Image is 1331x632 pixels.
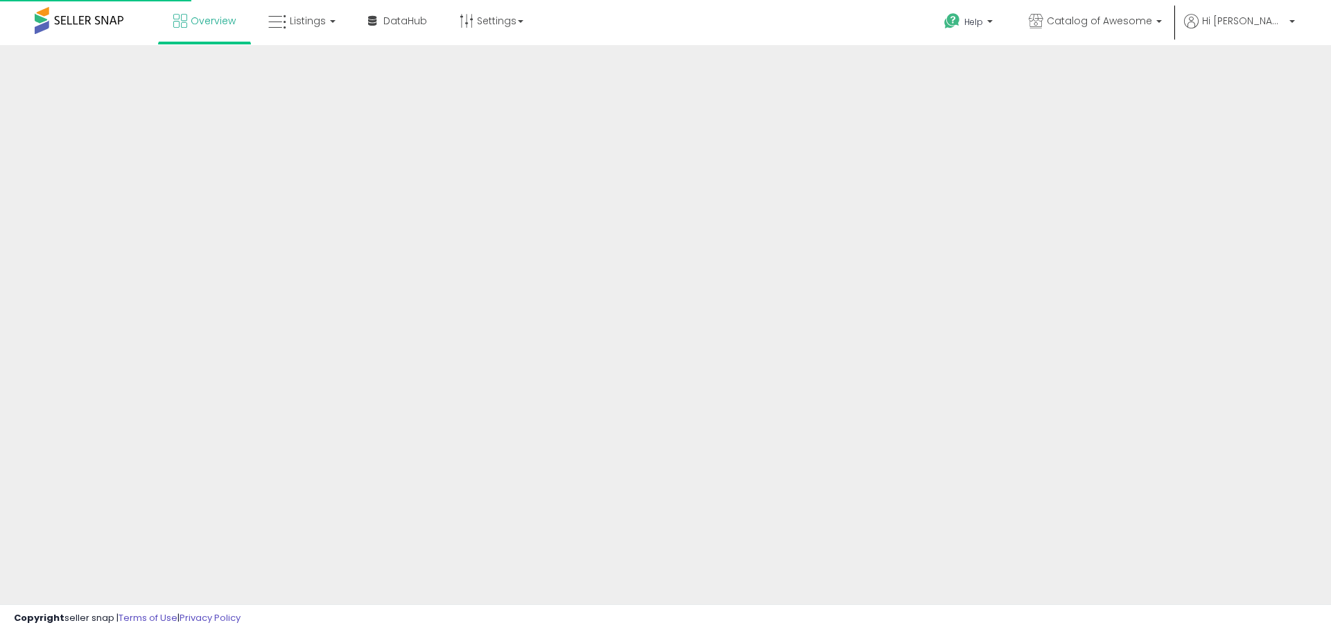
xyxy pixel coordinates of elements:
span: Catalog of Awesome [1047,14,1152,28]
div: seller snap | | [14,612,241,625]
a: Hi [PERSON_NAME] [1184,14,1295,45]
a: Help [933,2,1007,45]
span: Hi [PERSON_NAME] [1202,14,1285,28]
span: DataHub [383,14,427,28]
a: Privacy Policy [180,611,241,624]
span: Overview [191,14,236,28]
span: Listings [290,14,326,28]
a: Terms of Use [119,611,177,624]
strong: Copyright [14,611,64,624]
i: Get Help [943,12,961,30]
span: Help [964,16,983,28]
